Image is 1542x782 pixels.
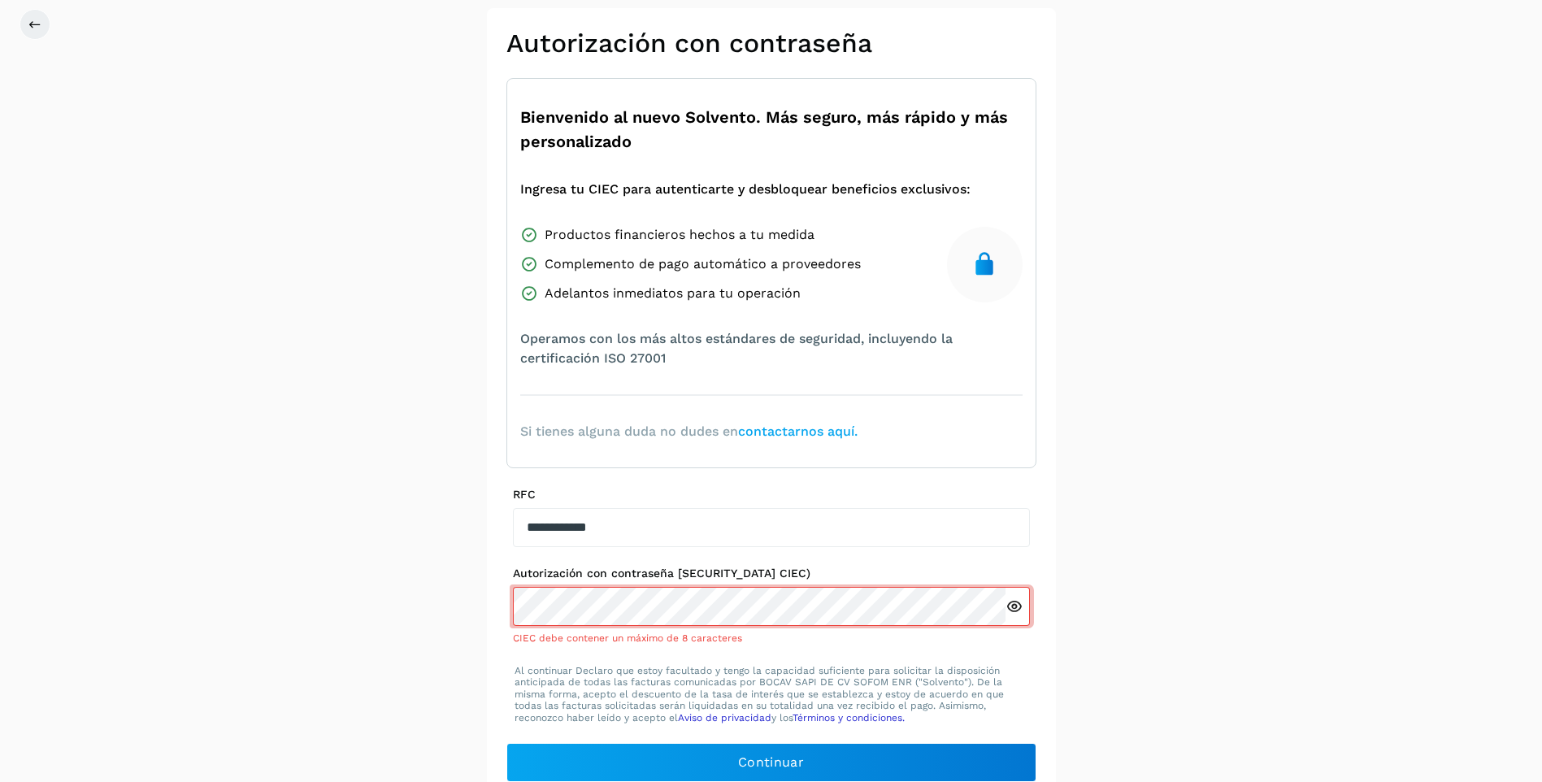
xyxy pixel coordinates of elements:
[738,424,858,439] a: contactarnos aquí.
[520,180,971,199] span: Ingresa tu CIEC para autenticarte y desbloquear beneficios exclusivos:
[971,251,997,277] img: secure
[506,28,1036,59] h2: Autorización con contraseña
[506,743,1036,782] button: Continuar
[678,712,771,723] a: Aviso de privacidad
[513,488,1030,502] label: RFC
[738,754,804,771] span: Continuar
[545,225,814,245] span: Productos financieros hechos a tu medida
[513,632,742,644] span: CIEC debe contener un máximo de 8 caracteres
[520,329,1023,368] span: Operamos con los más altos estándares de seguridad, incluyendo la certificación ISO 27001
[545,254,861,274] span: Complemento de pago automático a proveedores
[793,712,905,723] a: Términos y condiciones.
[515,665,1028,723] p: Al continuar Declaro que estoy facultado y tengo la capacidad suficiente para solicitar la dispos...
[520,422,858,441] span: Si tienes alguna duda no dudes en
[545,284,801,303] span: Adelantos inmediatos para tu operación
[520,105,1023,154] span: Bienvenido al nuevo Solvento. Más seguro, más rápido y más personalizado
[513,567,1030,580] label: Autorización con contraseña [SECURITY_DATA] CIEC)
